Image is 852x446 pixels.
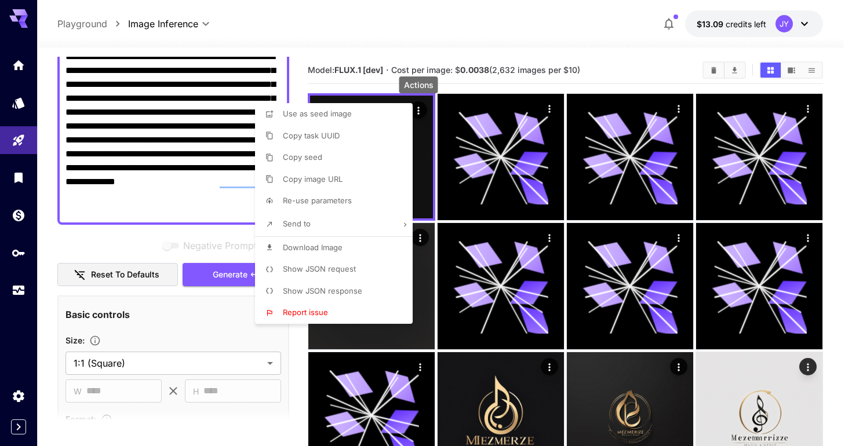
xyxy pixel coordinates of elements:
[283,109,352,118] span: Use as seed image
[283,243,343,252] span: Download Image
[283,196,352,205] span: Re-use parameters
[283,152,322,162] span: Copy seed
[283,131,340,140] span: Copy task UUID
[283,264,356,273] span: Show JSON request
[399,76,438,93] div: Actions
[283,308,328,317] span: Report issue
[283,286,362,295] span: Show JSON response
[283,174,343,184] span: Copy image URL
[283,219,311,228] span: Send to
